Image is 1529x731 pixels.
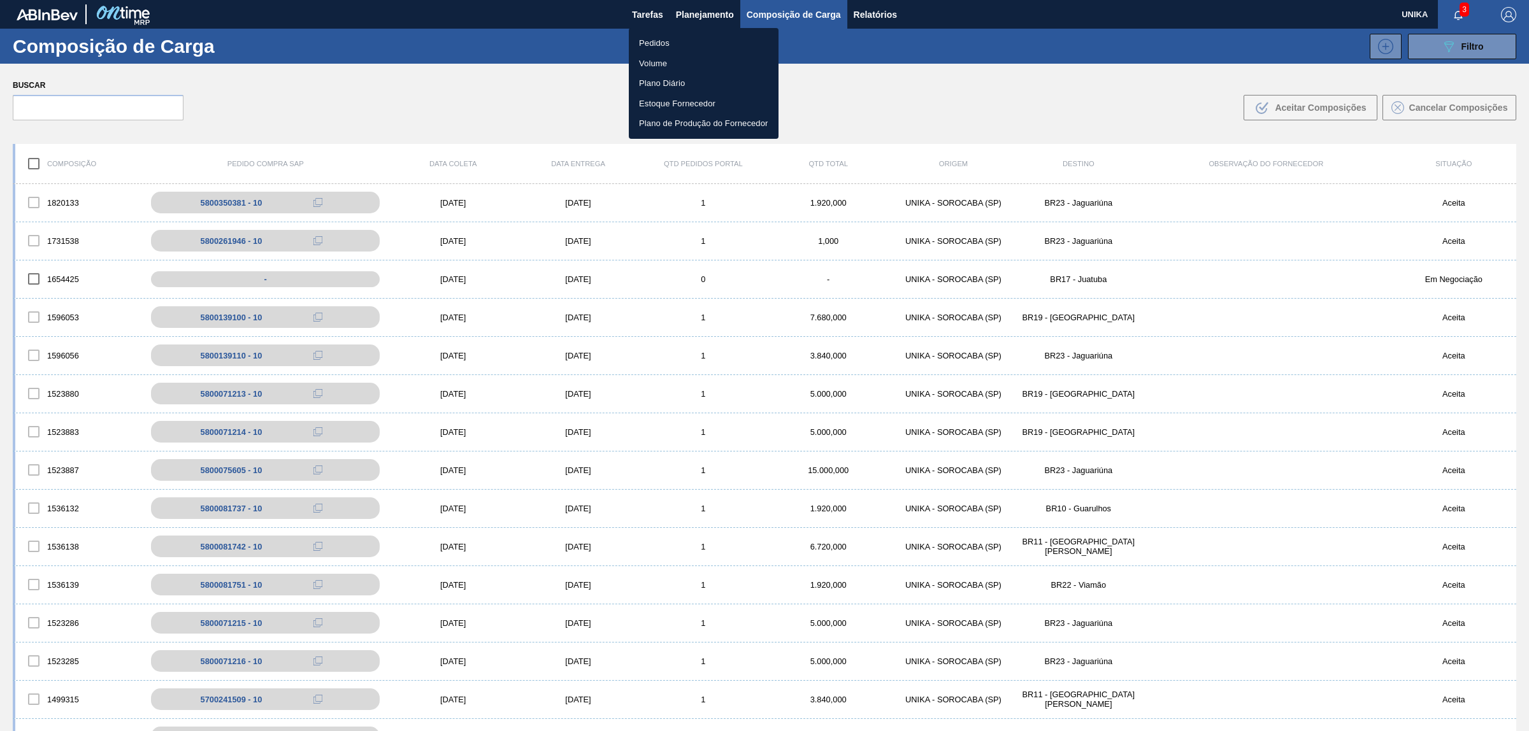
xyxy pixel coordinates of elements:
a: Pedidos [629,33,779,53]
a: Plano Diário [629,73,779,94]
a: Estoque Fornecedor [629,94,779,114]
a: Volume [629,53,779,74]
a: Plano de Produção do Fornecedor [629,113,779,134]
